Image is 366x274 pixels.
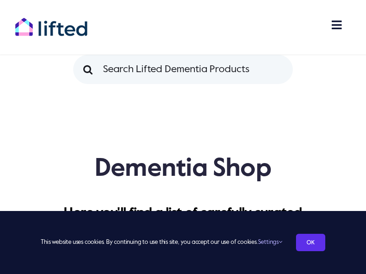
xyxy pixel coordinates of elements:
h1: Dementia Shop [73,153,293,185]
input: Search Lifted Dementia Products [73,55,293,84]
span: This website uses cookies. By continuing to use this site, you accept our use of cookies. [41,235,282,250]
nav: Main Menu [267,14,351,45]
a: Settings [258,239,282,245]
a: lifted-logo [15,17,88,26]
p: Here you'll find a list of carefully curated Dementia aid products from different retailers that ... [50,205,317,274]
input: Search [73,55,102,84]
a: OK [296,234,325,251]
